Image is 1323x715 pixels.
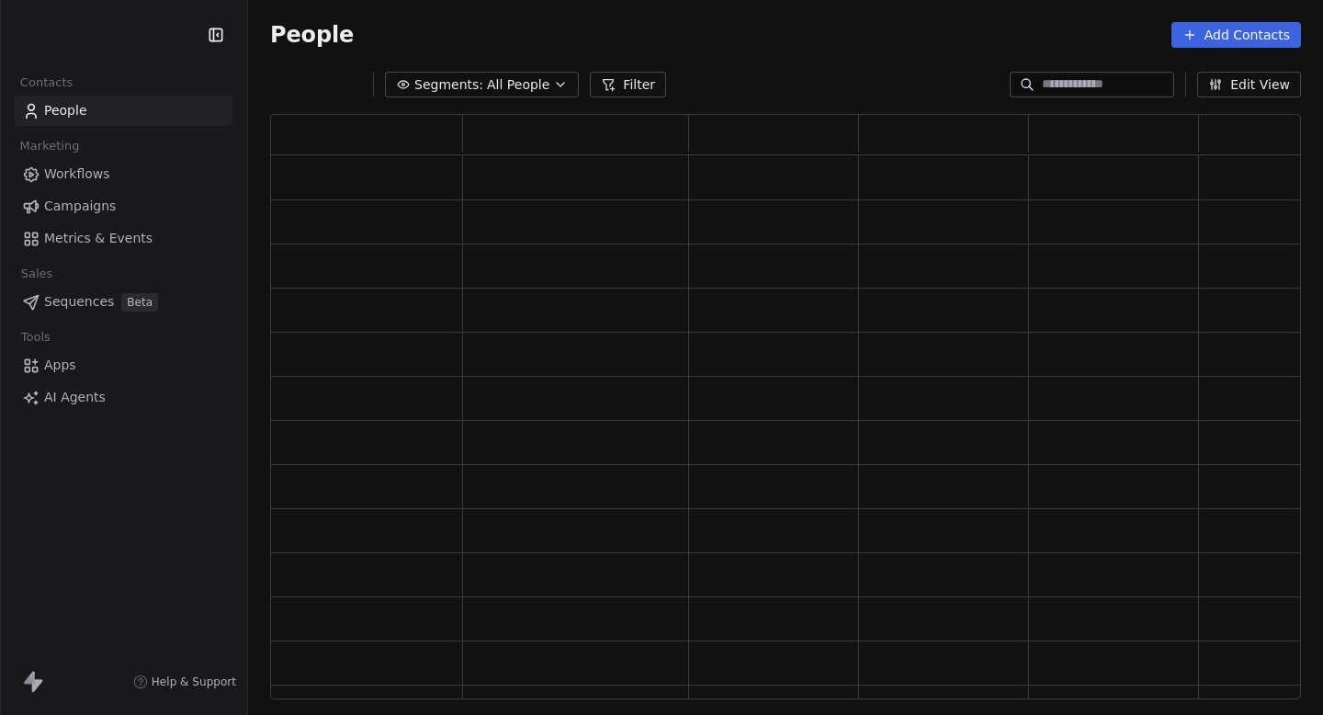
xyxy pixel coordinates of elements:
[15,96,232,126] a: People
[15,382,232,413] a: AI Agents
[1197,72,1301,97] button: Edit View
[13,260,61,288] span: Sales
[12,69,81,96] span: Contacts
[414,75,483,95] span: Segments:
[44,356,76,375] span: Apps
[15,287,232,317] a: SequencesBeta
[44,197,116,216] span: Campaigns
[44,388,106,407] span: AI Agents
[590,72,666,97] button: Filter
[152,675,236,689] span: Help & Support
[133,675,236,689] a: Help & Support
[15,159,232,189] a: Workflows
[44,292,114,312] span: Sequences
[44,101,87,120] span: People
[44,165,110,184] span: Workflows
[44,229,153,248] span: Metrics & Events
[487,75,549,95] span: All People
[13,323,58,351] span: Tools
[12,132,87,160] span: Marketing
[15,223,232,254] a: Metrics & Events
[15,191,232,221] a: Campaigns
[1171,22,1301,48] button: Add Contacts
[121,293,158,312] span: Beta
[15,350,232,380] a: Apps
[270,21,354,49] span: People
